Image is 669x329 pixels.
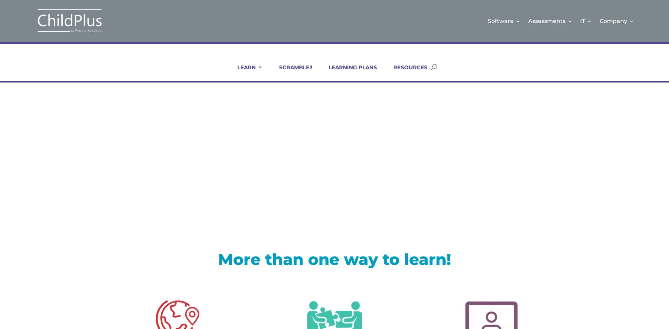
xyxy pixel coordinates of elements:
[320,64,377,81] a: LEARNING PLANS
[270,64,312,81] a: SCRAMBLE!!
[111,251,557,271] h1: More than one way to learn!
[580,7,592,35] a: IT
[229,64,263,81] a: LEARN
[488,7,521,35] a: Software
[600,7,634,35] a: Company
[385,64,428,81] a: RESOURCES
[336,210,339,212] a: 2
[528,7,572,35] a: Assessments
[330,210,333,212] a: 1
